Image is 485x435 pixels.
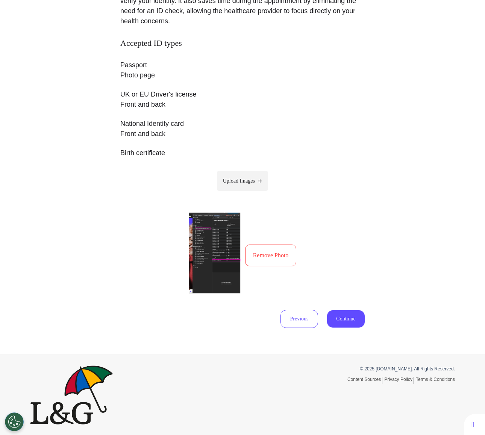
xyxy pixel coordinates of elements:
[384,377,414,384] a: Privacy Policy
[327,310,365,328] button: Continue
[120,148,365,158] p: Birth certificate
[347,377,382,384] a: Content Sources
[248,366,455,372] p: © 2025 [DOMAIN_NAME]. All Rights Reserved.
[245,245,297,266] button: Remove Photo
[120,60,365,80] p: Passport Photo page
[5,412,24,431] button: Open Preferences
[120,38,365,48] h3: Accepted ID types
[223,177,255,185] span: Upload Images
[189,213,241,293] img: Preview 1
[416,377,455,382] a: Terms & Conditions
[120,89,365,110] p: UK or EU Driver's license Front and back
[30,366,113,424] img: Spectrum.Life logo
[120,119,365,139] p: National Identity card Front and back
[280,310,318,328] button: Previous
